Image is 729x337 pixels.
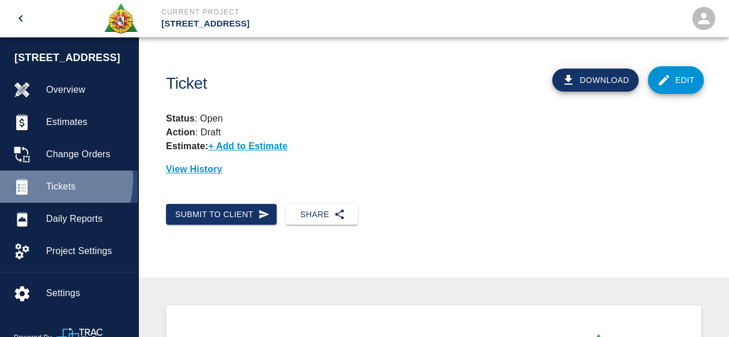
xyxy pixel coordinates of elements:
button: Submit to Client [166,204,277,225]
span: Daily Reports [46,212,129,226]
span: Estimates [46,115,129,129]
a: Edit [648,66,704,94]
span: Overview [46,83,129,97]
button: open drawer [7,5,35,32]
iframe: Chat Widget [671,282,729,337]
span: Change Orders [46,147,129,161]
img: Roger & Sons Concrete [103,2,138,35]
p: Current Project [161,7,427,17]
button: Share [286,204,358,225]
button: Download [552,69,639,92]
span: Settings [46,286,129,300]
p: [STREET_ADDRESS] [161,17,427,31]
span: Tickets [46,180,129,194]
h1: Ticket [166,74,474,93]
p: View History [166,162,701,176]
strong: Estimate: [166,141,208,151]
span: Project Settings [46,244,129,258]
p: + Add to Estimate [208,141,288,151]
strong: Status [166,113,195,123]
p: : Draft [166,127,221,137]
p: : Open [166,112,701,126]
strong: Action [166,127,195,137]
span: [STREET_ADDRESS] [14,50,132,66]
